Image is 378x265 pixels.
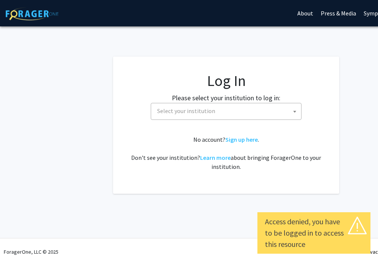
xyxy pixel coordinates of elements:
a: Learn more about bringing ForagerOne to your institution [200,154,231,161]
div: ForagerOne, LLC © 2025 [4,239,58,265]
img: ForagerOne Logo [6,7,58,20]
span: Select your institution [157,107,215,115]
div: Access denied, you have to be logged in to access this resource [265,216,363,250]
label: Please select your institution to log in: [172,93,280,103]
span: Select your institution [151,103,301,120]
div: No account? . Don't see your institution? about bringing ForagerOne to your institution. [128,135,324,171]
iframe: Chat [346,231,372,259]
h1: Log In [128,72,324,90]
a: Sign up here [225,136,258,143]
span: Select your institution [154,103,301,119]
